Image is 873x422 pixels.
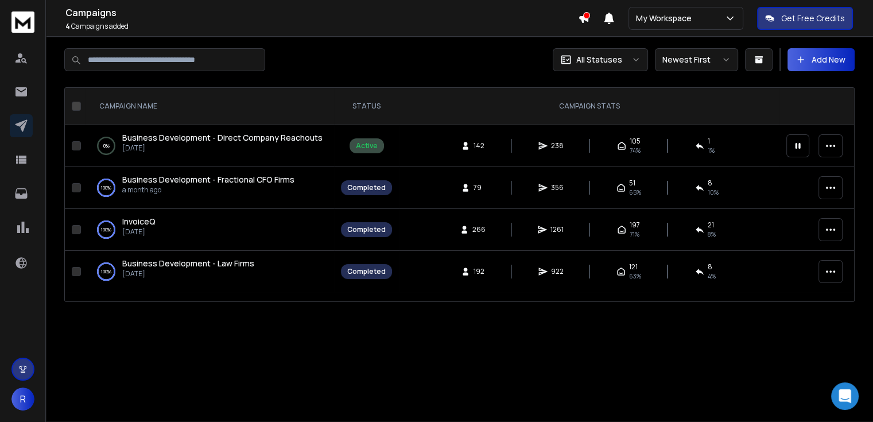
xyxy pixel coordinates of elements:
[347,267,386,276] div: Completed
[356,141,378,150] div: Active
[708,146,715,155] span: 1 %
[629,179,635,188] span: 51
[576,54,622,65] p: All Statuses
[86,88,334,125] th: CAMPAIGN NAME
[11,388,34,411] button: R
[708,262,712,272] span: 8
[757,7,853,30] button: Get Free Credits
[122,144,323,153] p: [DATE]
[636,13,696,24] p: My Workspace
[86,167,334,209] td: 100%Business Development - Fractional CFO Firmsa month ago
[11,11,34,33] img: logo
[708,272,716,281] span: 4 %
[474,141,485,150] span: 142
[708,137,710,146] span: 1
[347,225,386,234] div: Completed
[122,216,156,227] a: InvoiceQ
[630,146,641,155] span: 74 %
[122,269,254,278] p: [DATE]
[122,185,294,195] p: a month ago
[101,182,111,193] p: 100 %
[550,225,564,234] span: 1261
[781,13,845,24] p: Get Free Credits
[551,141,564,150] span: 238
[399,88,779,125] th: CAMPAIGN STATS
[65,6,578,20] h1: Campaigns
[347,183,386,192] div: Completed
[474,183,485,192] span: 79
[334,88,399,125] th: STATUS
[122,258,254,269] span: Business Development - Law Firms
[708,188,719,197] span: 10 %
[101,266,111,277] p: 100 %
[551,183,564,192] span: 356
[474,267,485,276] span: 192
[122,227,156,237] p: [DATE]
[629,188,641,197] span: 65 %
[86,251,334,293] td: 100%Business Development - Law Firms[DATE]
[101,224,111,235] p: 100 %
[630,137,641,146] span: 105
[551,267,564,276] span: 922
[708,220,714,230] span: 21
[86,125,334,167] td: 0%Business Development - Direct Company Reachouts[DATE]
[472,225,486,234] span: 266
[103,140,110,152] p: 0 %
[629,262,638,272] span: 121
[122,132,323,144] a: Business Development - Direct Company Reachouts
[629,272,641,281] span: 63 %
[65,21,70,31] span: 4
[708,179,712,188] span: 8
[655,48,738,71] button: Newest First
[831,382,859,410] div: Open Intercom Messenger
[787,48,855,71] button: Add New
[630,230,639,239] span: 71 %
[65,22,578,31] p: Campaigns added
[122,174,294,185] a: Business Development - Fractional CFO Firms
[708,230,716,239] span: 8 %
[86,209,334,251] td: 100%InvoiceQ[DATE]
[630,220,640,230] span: 197
[122,258,254,269] a: Business Development - Law Firms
